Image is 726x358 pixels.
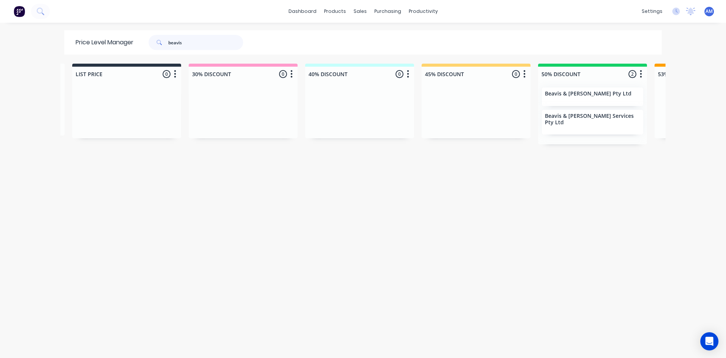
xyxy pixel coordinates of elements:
div: settings [638,6,666,17]
p: Beavis & [PERSON_NAME] Pty Ltd [545,91,631,97]
div: productivity [405,6,442,17]
span: AM [706,8,713,15]
input: Search... [168,35,243,50]
div: products [320,6,350,17]
div: Open Intercom Messenger [700,332,718,350]
div: Beavis & [PERSON_NAME] Services Pty Ltd [542,110,643,135]
img: Factory [14,6,25,17]
div: Beavis & [PERSON_NAME] Pty Ltd [542,88,643,106]
div: Price Level Manager [64,30,133,55]
a: dashboard [285,6,320,17]
p: Beavis & [PERSON_NAME] Services Pty Ltd [545,113,640,126]
div: purchasing [371,6,405,17]
div: sales [350,6,371,17]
